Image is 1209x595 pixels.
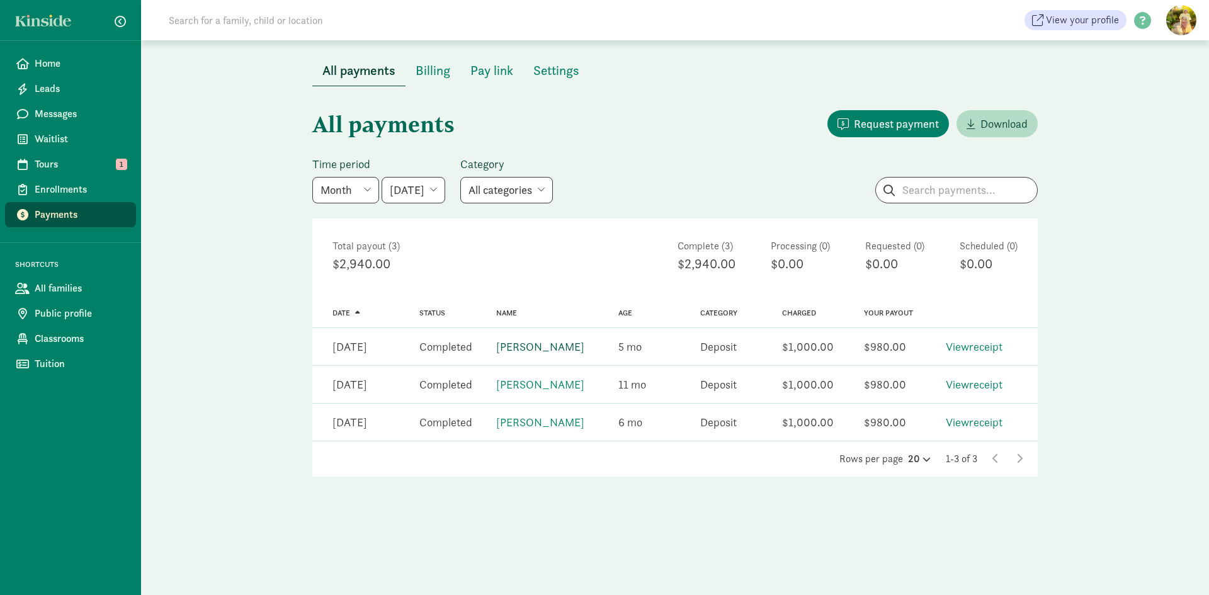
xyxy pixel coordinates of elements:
[116,159,127,170] span: 1
[700,414,737,431] div: Deposit
[854,115,939,132] span: Request payment
[523,64,589,78] a: Settings
[35,56,126,71] span: Home
[312,157,445,172] label: Time period
[406,55,460,86] button: Billing
[1046,13,1119,28] span: View your profile
[5,202,136,227] a: Payments
[618,377,646,392] span: 11
[5,152,136,177] a: Tours 1
[332,414,367,431] div: [DATE]
[908,451,931,467] div: 20
[782,338,834,355] div: $1,000.00
[946,377,1002,392] a: Viewreceipt
[771,254,830,274] div: $0.00
[322,60,395,81] span: All payments
[419,377,472,392] span: Completed
[782,414,834,431] div: $1,000.00
[5,51,136,76] a: Home
[782,309,816,317] a: Charged
[771,239,830,254] div: Processing (0)
[312,55,406,86] button: All payments
[5,276,136,301] a: All families
[460,64,523,78] a: Pay link
[406,64,460,78] a: Billing
[332,309,360,317] a: Date
[332,376,367,393] div: [DATE]
[946,339,1002,354] a: Viewreceipt
[312,451,1038,467] div: Rows per page 1-3 of 3
[827,110,949,137] button: Request payment
[161,8,514,33] input: Search for a family, child or location
[864,414,906,431] div: $980.00
[956,110,1038,137] a: Download
[460,55,523,86] button: Pay link
[5,326,136,351] a: Classrooms
[5,301,136,326] a: Public profile
[5,177,136,202] a: Enrollments
[35,306,126,321] span: Public profile
[865,254,924,274] div: $0.00
[678,239,735,254] div: Complete (3)
[35,106,126,122] span: Messages
[35,207,126,222] span: Payments
[700,376,737,393] div: Deposit
[960,239,1018,254] div: Scheduled (0)
[312,101,673,147] h1: All payments
[980,115,1028,132] span: Download
[5,76,136,101] a: Leads
[700,309,737,317] a: Category
[5,351,136,377] a: Tuition
[35,281,126,296] span: All families
[332,254,642,274] div: $2,940.00
[35,157,126,172] span: Tours
[496,309,517,317] a: Name
[618,309,632,317] a: Age
[419,309,445,317] a: Status
[782,376,834,393] div: $1,000.00
[5,127,136,152] a: Waitlist
[960,254,1018,274] div: $0.00
[700,338,737,355] div: Deposit
[946,415,1002,429] a: Viewreceipt
[460,157,553,172] label: Category
[864,376,906,393] div: $980.00
[416,60,450,81] span: Billing
[35,81,126,96] span: Leads
[35,331,126,346] span: Classrooms
[533,60,579,81] span: Settings
[35,182,126,197] span: Enrollments
[618,339,642,354] span: 5
[678,254,735,274] div: $2,940.00
[312,64,406,78] a: All payments
[5,101,136,127] a: Messages
[1146,535,1209,595] iframe: Chat Widget
[618,415,642,429] span: 6
[332,309,350,317] span: Date
[35,132,126,147] span: Waitlist
[332,239,642,254] div: Total payout (3)
[419,415,472,429] span: Completed
[332,338,367,355] div: [DATE]
[496,415,584,429] a: [PERSON_NAME]
[523,55,589,86] button: Settings
[496,339,584,354] a: [PERSON_NAME]
[864,309,913,317] a: Your payout
[419,339,472,354] span: Completed
[1025,10,1127,30] a: View your profile
[35,356,126,371] span: Tuition
[876,178,1037,203] input: Search payments...
[496,377,584,392] a: [PERSON_NAME]
[470,60,513,81] span: Pay link
[864,338,906,355] div: $980.00
[865,239,924,254] div: Requested (0)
